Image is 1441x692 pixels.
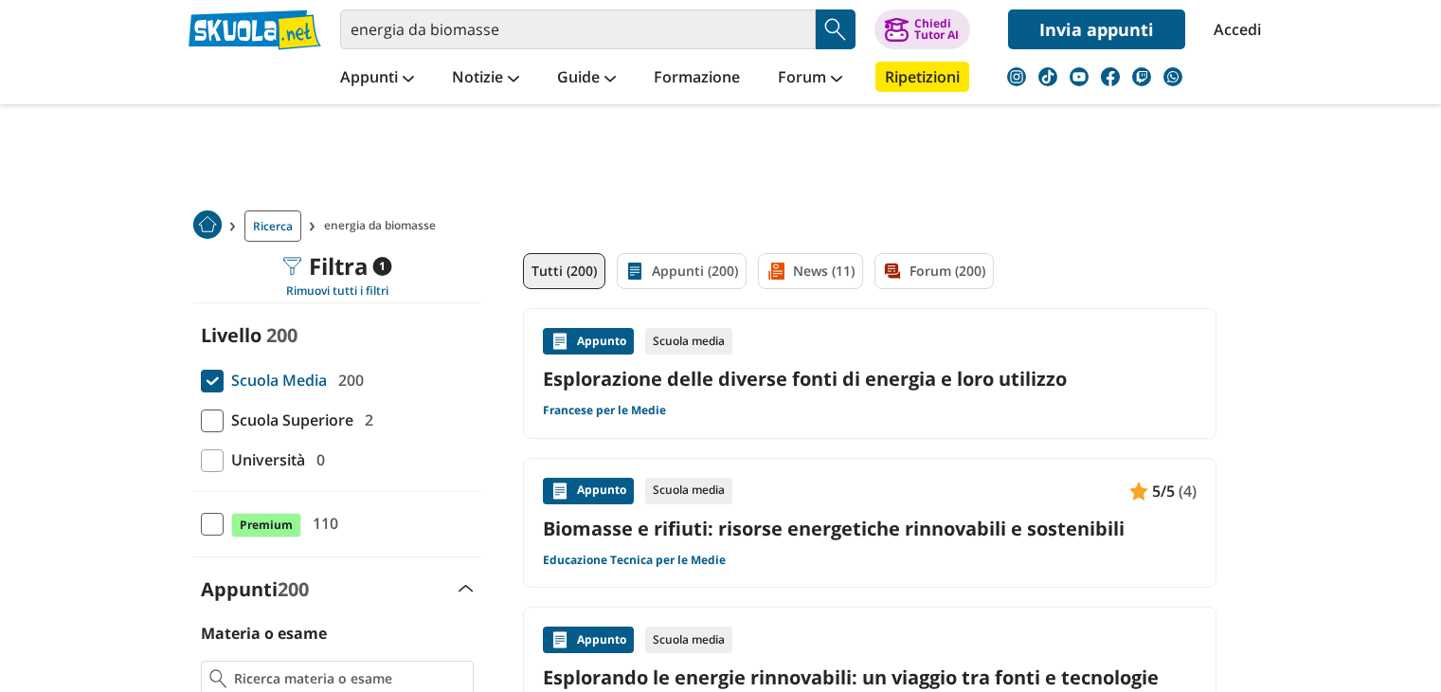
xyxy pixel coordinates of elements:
[550,482,569,501] img: Appunti contenuto
[1179,479,1197,503] span: (4)
[201,623,327,644] label: Materia o esame
[1214,9,1253,49] a: Accedi
[914,18,959,41] div: Chiedi Tutor AI
[193,210,222,239] img: Home
[645,328,732,355] div: Scuola media
[340,9,816,49] input: Cerca appunti, riassunti o versioni
[459,585,474,592] img: Apri e chiudi sezione
[645,478,732,504] div: Scuola media
[224,408,353,432] span: Scuola Superiore
[447,62,524,96] a: Notizie
[309,447,325,472] span: 0
[305,511,338,536] span: 110
[193,210,222,242] a: Home
[773,62,847,96] a: Forum
[821,15,850,44] img: Cerca appunti, riassunti o versioni
[201,576,309,602] label: Appunti
[1132,67,1151,86] img: twitch
[357,408,373,432] span: 2
[552,62,621,96] a: Guide
[543,516,1197,541] a: Biomasse e rifiuti: risorse energetiche rinnovabili e sostenibili
[282,257,301,276] img: Filtra filtri mobile
[278,576,309,602] span: 200
[1163,67,1182,86] img: WhatsApp
[1070,67,1089,86] img: youtube
[543,627,634,653] div: Appunto
[543,403,666,418] a: Francese per le Medie
[372,257,391,276] span: 1
[266,322,297,348] span: 200
[335,62,419,96] a: Appunti
[234,669,464,688] input: Ricerca materia o esame
[883,262,902,281] img: Forum filtro contenuto
[1152,479,1175,503] span: 5/5
[1007,67,1026,86] img: instagram
[874,9,970,49] button: ChiediTutor AI
[874,253,994,289] a: Forum (200)
[1038,67,1057,86] img: tiktok
[649,62,745,96] a: Formazione
[543,665,1197,690] a: Esplorando le energie rinnovabili: un viaggio tra fonti e tecnologie
[766,262,785,281] img: News filtro contenuto
[645,627,732,653] div: Scuola media
[224,447,305,472] span: Università
[543,366,1197,392] a: Esplorazione delle diverse fonti di energia e loro utilizzo
[523,253,605,289] a: Tutti (200)
[816,9,856,49] button: Search Button
[1101,67,1120,86] img: facebook
[201,322,261,348] label: Livello
[550,332,569,351] img: Appunti contenuto
[875,62,969,92] a: Ripetizioni
[543,553,726,568] a: Educazione Tecnica per le Medie
[625,262,644,281] img: Appunti filtro contenuto
[231,513,301,537] span: Premium
[324,210,443,242] span: energia da biomasse
[193,283,481,299] div: Rimuovi tutti i filtri
[224,368,327,392] span: Scuola Media
[282,253,391,280] div: Filtra
[331,368,364,392] span: 200
[758,253,863,289] a: News (11)
[550,630,569,649] img: Appunti contenuto
[617,253,747,289] a: Appunti (200)
[209,669,227,688] img: Ricerca materia o esame
[543,478,634,504] div: Appunto
[543,328,634,355] div: Appunto
[244,210,301,242] a: Ricerca
[1129,482,1148,501] img: Appunti contenuto
[1008,9,1185,49] a: Invia appunti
